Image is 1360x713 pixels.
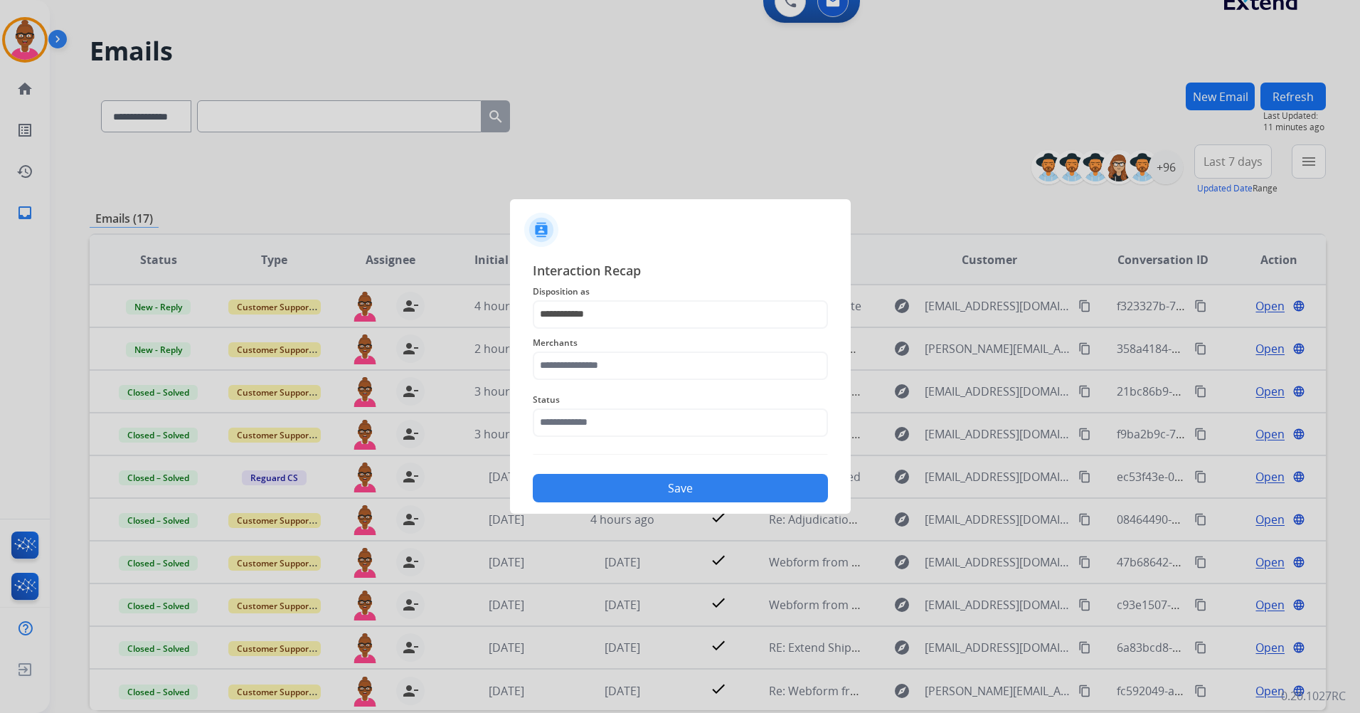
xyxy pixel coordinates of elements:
[533,283,828,300] span: Disposition as
[533,260,828,283] span: Interaction Recap
[533,391,828,408] span: Status
[1281,687,1346,704] p: 0.20.1027RC
[533,474,828,502] button: Save
[524,213,558,247] img: contactIcon
[533,334,828,352] span: Merchants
